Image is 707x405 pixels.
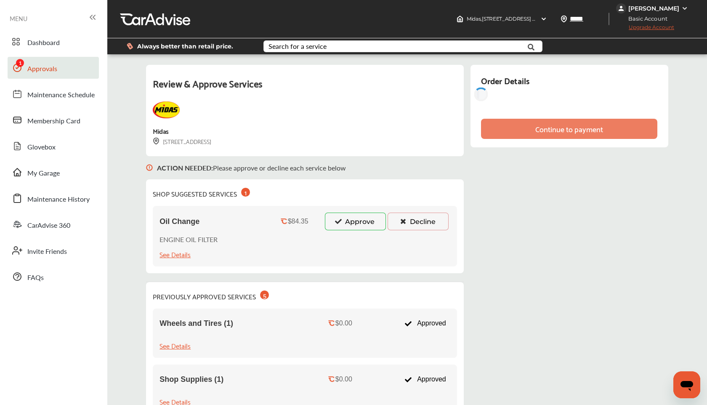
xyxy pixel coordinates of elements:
[268,43,327,50] div: Search for a service
[159,234,218,244] p: ENGINE OIL FILTER
[153,186,250,199] div: SHOP SUGGESTED SERVICES
[241,188,250,197] div: 1
[8,83,99,105] a: Maintenance Schedule
[157,163,346,173] p: Please approve or decline each service below
[153,75,457,101] div: Review & Approve Services
[157,163,213,173] b: ACTION NEEDED :
[8,161,99,183] a: My Garage
[617,14,674,23] span: Basic Account
[153,136,211,146] div: [STREET_ADDRESS]
[137,43,233,49] span: Always better than retail price.
[159,319,233,328] span: Wheels and Tires (1)
[159,375,223,384] span: Shop Supplies (1)
[457,16,463,22] img: header-home-logo.8d720a4f.svg
[153,289,269,302] div: PREVIOUSLY APPROVED SERVICES
[146,156,153,179] img: svg+xml;base64,PHN2ZyB3aWR0aD0iMTYiIGhlaWdodD0iMTciIHZpZXdCb3g9IjAgMCAxNiAxNyIgZmlsbD0ibm9uZSIgeG...
[616,24,674,35] span: Upgrade Account
[400,315,450,331] div: Approved
[27,246,67,257] span: Invite Friends
[27,116,80,127] span: Membership Card
[628,5,679,12] div: [PERSON_NAME]
[27,37,60,48] span: Dashboard
[8,213,99,235] a: CarAdvise 360
[8,31,99,53] a: Dashboard
[540,16,547,22] img: header-down-arrow.9dd2ce7d.svg
[388,213,449,230] button: Decline
[153,101,179,118] img: Midas+Logo_RGB.png
[27,64,57,75] span: Approvals
[335,320,352,327] div: $0.00
[467,16,584,22] span: Midas , [STREET_ADDRESS] Homewood , IL 60430
[609,13,609,25] img: header-divider.bc55588e.svg
[27,90,95,101] span: Maintenance Schedule
[8,240,99,261] a: Invite Friends
[481,73,529,88] div: Order Details
[8,109,99,131] a: Membership Card
[260,290,269,299] div: 5
[561,16,567,22] img: location_vector.a44bc228.svg
[535,125,603,133] div: Continue to payment
[8,135,99,157] a: Glovebox
[288,218,308,225] div: $84.35
[159,340,191,351] div: See Details
[10,15,27,22] span: MENU
[400,371,450,387] div: Approved
[127,43,133,50] img: dollor_label_vector.a70140d1.svg
[27,272,44,283] span: FAQs
[27,168,60,179] span: My Garage
[27,194,90,205] span: Maintenance History
[159,248,191,260] div: See Details
[27,142,56,153] span: Glovebox
[8,266,99,288] a: FAQs
[673,371,700,398] iframe: Button to launch messaging window
[159,217,199,226] span: Oil Change
[153,125,169,136] div: Midas
[681,5,688,12] img: WGsFRI8htEPBVLJbROoPRyZpYNWhNONpIPPETTm6eUC0GeLEiAAAAAElFTkSuQmCC
[8,187,99,209] a: Maintenance History
[616,3,626,13] img: jVpblrzwTbfkPYzPPzSLxeg0AAAAASUVORK5CYII=
[335,376,352,383] div: $0.00
[325,213,386,230] button: Approve
[153,138,159,145] img: svg+xml;base64,PHN2ZyB3aWR0aD0iMTYiIGhlaWdodD0iMTciIHZpZXdCb3g9IjAgMCAxNiAxNyIgZmlsbD0ibm9uZSIgeG...
[8,57,99,79] a: Approvals
[27,220,70,231] span: CarAdvise 360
